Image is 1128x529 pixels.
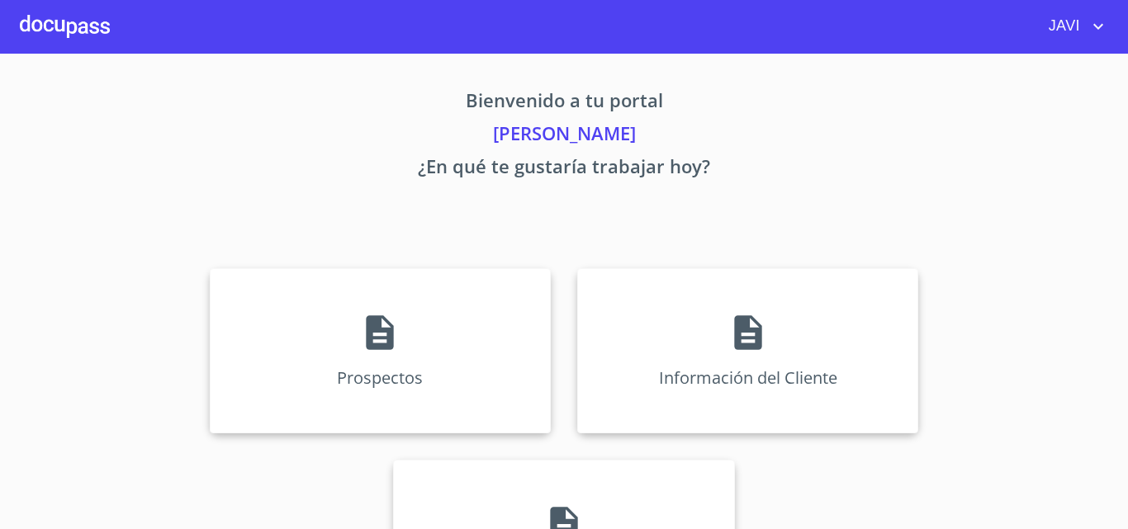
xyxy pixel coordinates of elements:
[55,87,1073,120] p: Bienvenido a tu portal
[337,366,423,389] p: Prospectos
[1036,13,1088,40] span: JAVI
[55,153,1073,186] p: ¿En qué te gustaría trabajar hoy?
[1036,13,1108,40] button: account of current user
[55,120,1073,153] p: [PERSON_NAME]
[659,366,837,389] p: Información del Cliente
